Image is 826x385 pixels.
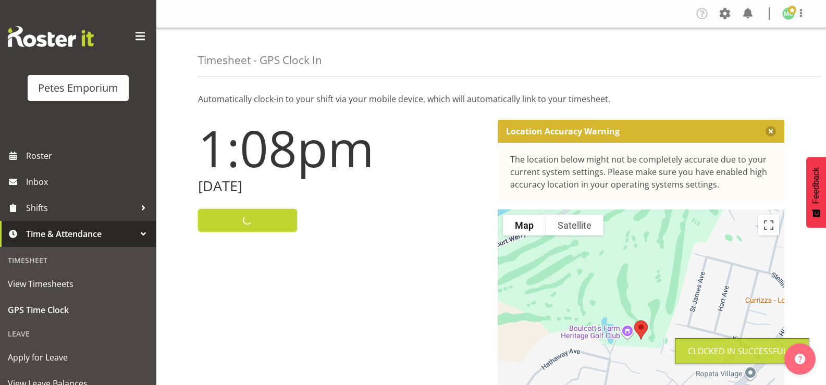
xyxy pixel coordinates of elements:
div: Leave [3,323,154,344]
span: Roster [26,148,151,164]
img: help-xxl-2.png [795,354,805,364]
h1: 1:08pm [198,120,485,176]
button: Show street map [503,215,546,235]
span: Apply for Leave [8,350,149,365]
span: View Timesheets [8,276,149,292]
div: The location below might not be completely accurate due to your current system settings. Please m... [510,153,772,191]
a: Apply for Leave [3,344,154,370]
div: Petes Emporium [38,80,118,96]
img: Rosterit website logo [8,26,94,47]
button: Close message [766,126,776,136]
img: melissa-cowen2635.jpg [782,7,795,20]
span: Feedback [811,167,821,204]
div: Timesheet [3,250,154,271]
span: Shifts [26,200,135,216]
button: Show satellite imagery [546,215,603,235]
span: Inbox [26,174,151,190]
button: Feedback - Show survey [806,157,826,228]
button: Toggle fullscreen view [758,215,779,235]
span: Time & Attendance [26,226,135,242]
h2: [DATE] [198,178,485,194]
h4: Timesheet - GPS Clock In [198,54,322,66]
p: Location Accuracy Warning [506,126,620,136]
p: Automatically clock-in to your shift via your mobile device, which will automatically link to you... [198,93,784,105]
div: Clocked in Successfully [688,345,796,357]
span: GPS Time Clock [8,302,149,318]
a: View Timesheets [3,271,154,297]
a: GPS Time Clock [3,297,154,323]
